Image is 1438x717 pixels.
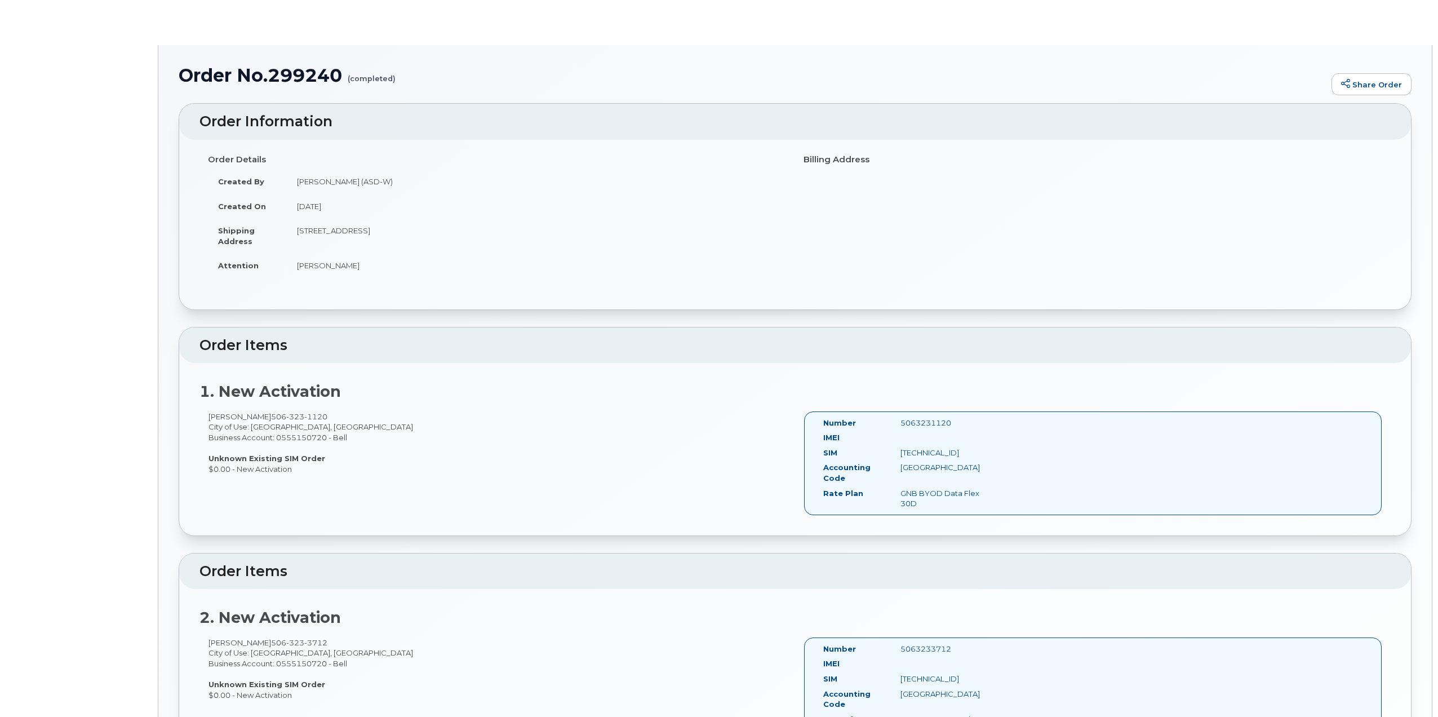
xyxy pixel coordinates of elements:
[804,155,1382,165] h4: Billing Address
[823,674,837,684] label: SIM
[199,338,1391,353] h2: Order Items
[892,418,1000,428] div: 5063231120
[892,689,1000,700] div: [GEOGRAPHIC_DATA]
[287,218,787,253] td: [STREET_ADDRESS]
[823,644,856,654] label: Number
[823,689,884,710] label: Accounting Code
[199,564,1391,579] h2: Order Items
[286,638,304,647] span: 323
[179,65,1326,85] h1: Order No.299240
[304,638,327,647] span: 3712
[823,432,840,443] label: IMEI
[286,412,304,421] span: 323
[287,169,787,194] td: [PERSON_NAME] (ASD-W)
[208,155,787,165] h4: Order Details
[199,638,795,700] div: [PERSON_NAME] City of Use: [GEOGRAPHIC_DATA], [GEOGRAPHIC_DATA] Business Account: 0555150720 - Be...
[218,261,259,270] strong: Attention
[892,644,1000,654] div: 5063233712
[208,454,325,463] strong: Unknown Existing SIM Order
[892,674,1000,684] div: [TECHNICAL_ID]
[348,65,396,83] small: (completed)
[823,448,837,458] label: SIM
[823,658,840,669] label: IMEI
[271,412,327,421] span: 506
[287,253,787,278] td: [PERSON_NAME]
[218,202,266,211] strong: Created On
[218,226,255,246] strong: Shipping Address
[1332,73,1412,96] a: Share Order
[271,638,327,647] span: 506
[199,411,795,474] div: [PERSON_NAME] City of Use: [GEOGRAPHIC_DATA], [GEOGRAPHIC_DATA] Business Account: 0555150720 - Be...
[199,114,1391,130] h2: Order Information
[287,194,787,219] td: [DATE]
[892,448,1000,458] div: [TECHNICAL_ID]
[218,177,264,186] strong: Created By
[208,680,325,689] strong: Unknown Existing SIM Order
[823,462,884,483] label: Accounting Code
[823,418,856,428] label: Number
[199,608,341,627] strong: 2. New Activation
[199,382,341,401] strong: 1. New Activation
[892,488,1000,509] div: GNB BYOD Data Flex 30D
[823,488,863,499] label: Rate Plan
[892,462,1000,473] div: [GEOGRAPHIC_DATA]
[304,412,327,421] span: 1120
